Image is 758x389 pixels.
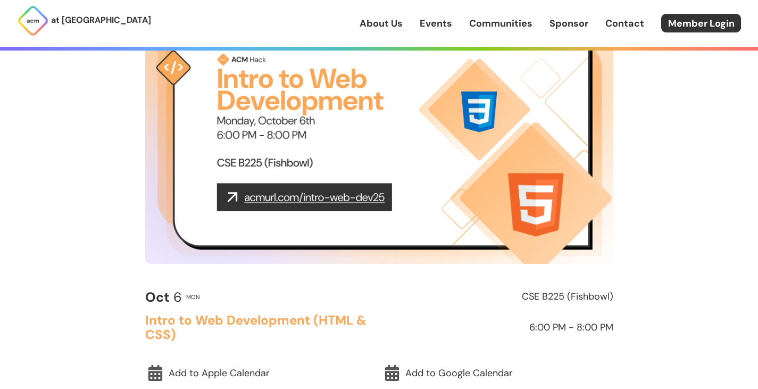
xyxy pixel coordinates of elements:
[17,5,49,37] img: ACM Logo
[145,361,377,385] a: Add to Apple Calendar
[384,292,613,302] h2: CSE B225 (Fishbowl)
[51,13,151,27] p: at [GEOGRAPHIC_DATA]
[549,16,588,30] a: Sponsor
[469,16,532,30] a: Communities
[605,16,644,30] a: Contact
[661,14,741,32] a: Member Login
[145,288,170,306] b: Oct
[420,16,452,30] a: Events
[145,1,613,264] img: Event Cover Photo
[17,5,151,37] a: at [GEOGRAPHIC_DATA]
[145,290,182,305] h2: 6
[384,322,613,333] h2: 6:00 PM - 8:00 PM
[360,16,403,30] a: About Us
[145,313,374,342] h2: Intro to Web Development (HTML & CSS)
[186,294,200,300] h2: Mon
[382,361,613,385] a: Add to Google Calendar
